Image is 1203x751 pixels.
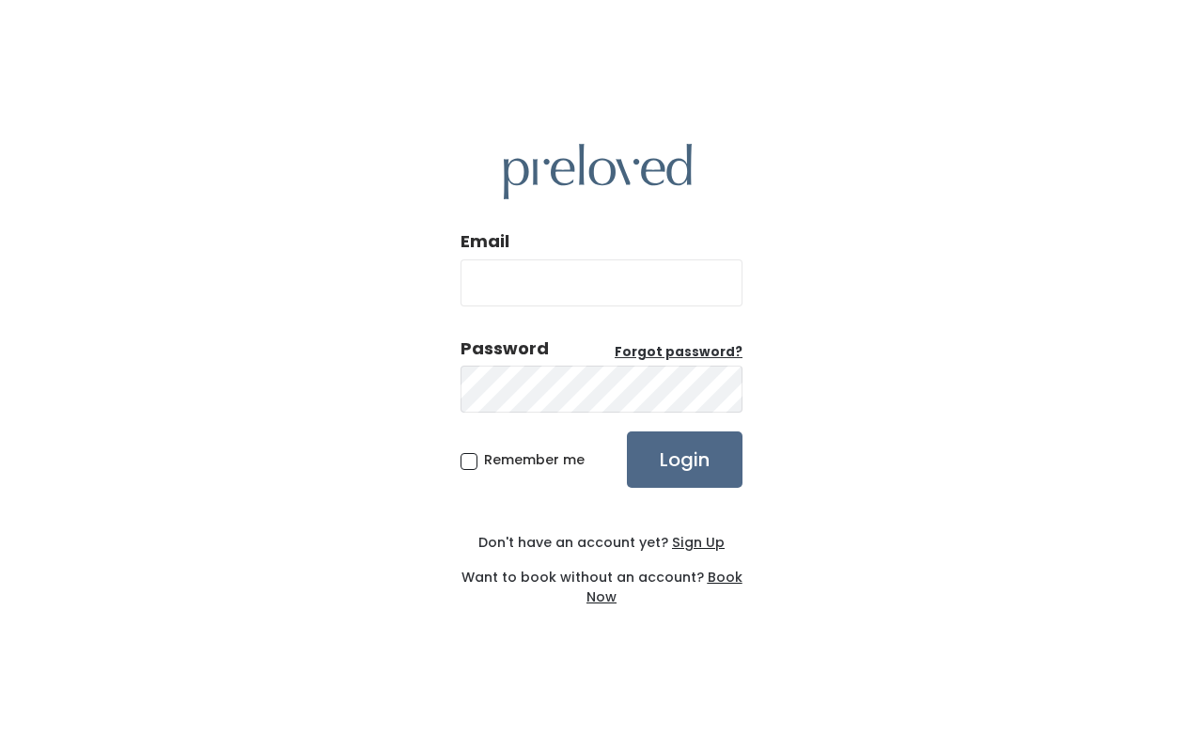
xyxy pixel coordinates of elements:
[627,431,742,488] input: Login
[668,533,725,552] a: Sign Up
[461,229,509,254] label: Email
[461,533,742,553] div: Don't have an account yet?
[461,553,742,607] div: Want to book without an account?
[615,343,742,362] a: Forgot password?
[586,568,742,606] a: Book Now
[461,336,549,361] div: Password
[484,450,585,469] span: Remember me
[504,144,692,199] img: preloved logo
[615,343,742,361] u: Forgot password?
[672,533,725,552] u: Sign Up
